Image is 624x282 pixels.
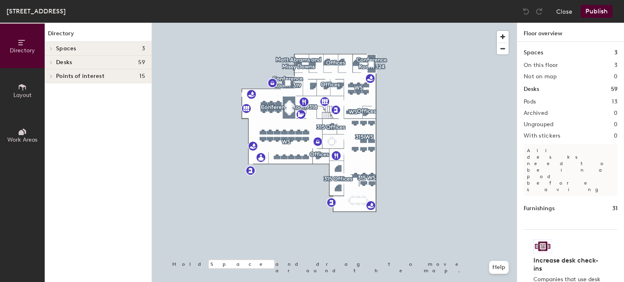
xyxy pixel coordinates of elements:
[522,7,530,15] img: Undo
[524,62,558,69] h2: On this floor
[612,99,617,105] h2: 13
[56,73,104,80] span: Points of interest
[6,6,66,16] div: [STREET_ADDRESS]
[489,261,509,274] button: Help
[524,110,548,116] h2: Archived
[524,144,617,196] p: All desks need to be in a pod before saving
[10,47,35,54] span: Directory
[533,239,552,253] img: Sticker logo
[614,62,617,69] h2: 3
[142,45,145,52] span: 3
[524,73,557,80] h2: Not on map
[524,204,555,213] h1: Furnishings
[138,59,145,66] span: 59
[7,136,37,143] span: Work Areas
[535,7,543,15] img: Redo
[614,133,617,139] h2: 0
[612,204,617,213] h1: 31
[614,110,617,116] h2: 0
[614,121,617,128] h2: 0
[524,48,543,57] h1: Spaces
[581,5,613,18] button: Publish
[139,73,145,80] span: 15
[614,73,617,80] h2: 0
[56,45,76,52] span: Spaces
[556,5,572,18] button: Close
[524,99,536,105] h2: Pods
[614,48,617,57] h1: 3
[517,23,624,42] h1: Floor overview
[524,85,539,94] h1: Desks
[533,256,603,273] h4: Increase desk check-ins
[56,59,72,66] span: Desks
[45,29,152,42] h1: Directory
[524,133,561,139] h2: With stickers
[611,85,617,94] h1: 59
[524,121,554,128] h2: Ungrouped
[13,92,32,99] span: Layout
